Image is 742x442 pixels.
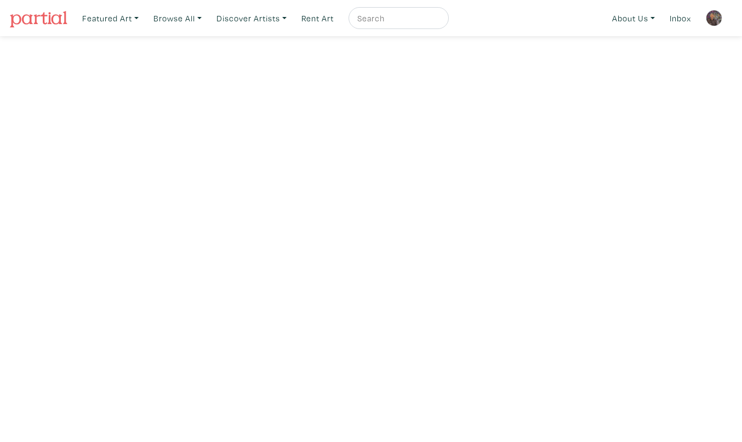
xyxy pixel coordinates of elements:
input: Search [356,12,438,25]
img: phpThumb.php [706,10,722,26]
a: Browse All [149,7,207,30]
a: Inbox [665,7,696,30]
a: About Us [607,7,660,30]
a: Rent Art [296,7,339,30]
a: Discover Artists [212,7,292,30]
a: Featured Art [77,7,144,30]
